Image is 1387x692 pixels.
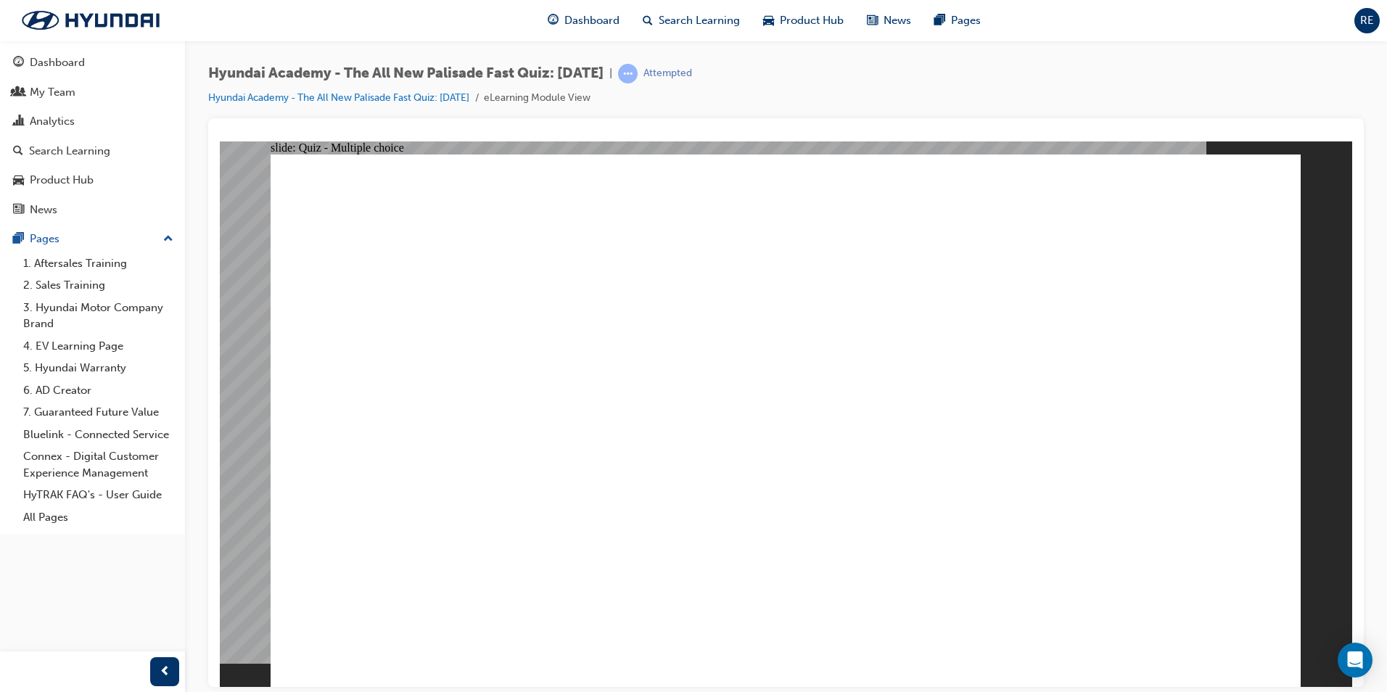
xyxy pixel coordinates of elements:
[7,5,174,36] img: Trak
[17,445,179,484] a: Connex - Digital Customer Experience Management
[934,12,945,30] span: pages-icon
[6,167,179,194] a: Product Hub
[13,174,24,187] span: car-icon
[160,663,170,681] span: prev-icon
[17,274,179,297] a: 2. Sales Training
[609,65,612,82] span: |
[13,86,24,99] span: people-icon
[1338,643,1372,677] div: Open Intercom Messenger
[6,226,179,252] button: Pages
[30,113,75,130] div: Analytics
[631,6,752,36] a: search-iconSearch Learning
[13,204,24,217] span: news-icon
[659,12,740,29] span: Search Learning
[536,6,631,36] a: guage-iconDashboard
[484,90,590,107] li: eLearning Module View
[763,12,774,30] span: car-icon
[208,65,604,82] span: Hyundai Academy - The All New Palisade Fast Quiz: [DATE]
[780,12,844,29] span: Product Hub
[752,6,855,36] a: car-iconProduct Hub
[643,12,653,30] span: search-icon
[1360,12,1374,29] span: RE
[30,202,57,218] div: News
[548,12,559,30] span: guage-icon
[13,145,23,158] span: search-icon
[13,115,24,128] span: chart-icon
[13,57,24,70] span: guage-icon
[855,6,923,36] a: news-iconNews
[17,252,179,275] a: 1. Aftersales Training
[923,6,992,36] a: pages-iconPages
[17,401,179,424] a: 7. Guaranteed Future Value
[17,297,179,335] a: 3. Hyundai Motor Company Brand
[643,67,692,81] div: Attempted
[6,197,179,223] a: News
[30,231,59,247] div: Pages
[17,424,179,446] a: Bluelink - Connected Service
[17,506,179,529] a: All Pages
[17,357,179,379] a: 5. Hyundai Warranty
[618,64,638,83] span: learningRecordVerb_ATTEMPT-icon
[17,335,179,358] a: 4. EV Learning Page
[29,143,110,160] div: Search Learning
[6,138,179,165] a: Search Learning
[6,46,179,226] button: DashboardMy TeamAnalyticsSearch LearningProduct HubNews
[17,484,179,506] a: HyTRAK FAQ's - User Guide
[208,91,469,104] a: Hyundai Academy - The All New Palisade Fast Quiz: [DATE]
[564,12,620,29] span: Dashboard
[30,84,75,101] div: My Team
[6,79,179,106] a: My Team
[867,12,878,30] span: news-icon
[1354,8,1380,33] button: RE
[6,49,179,76] a: Dashboard
[163,230,173,249] span: up-icon
[884,12,911,29] span: News
[6,108,179,135] a: Analytics
[13,233,24,246] span: pages-icon
[17,379,179,402] a: 6. AD Creator
[30,172,94,189] div: Product Hub
[30,54,85,71] div: Dashboard
[951,12,981,29] span: Pages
